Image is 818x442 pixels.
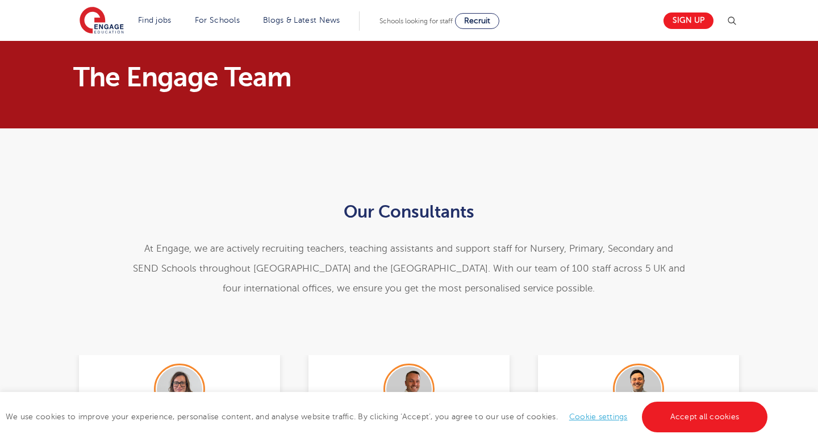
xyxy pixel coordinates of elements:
a: For Schools [195,16,240,24]
h1: The Engage Team [73,64,516,91]
span: Schools looking for staff [379,17,453,25]
a: Accept all cookies [642,402,768,432]
a: Cookie settings [569,412,628,421]
img: Engage Education [80,7,124,35]
h2: Our Consultants [131,202,688,222]
span: We use cookies to improve your experience, personalise content, and analyse website traffic. By c... [6,412,770,421]
span: e are actively recruiting teachers, teaching assistants and support staff for Nursery, Primary, S... [133,243,685,294]
p: At Engage, w [131,239,688,298]
a: Recruit [455,13,499,29]
span: Recruit [464,16,490,25]
a: Find jobs [138,16,172,24]
a: Blogs & Latest News [263,16,340,24]
a: Sign up [663,12,713,29]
